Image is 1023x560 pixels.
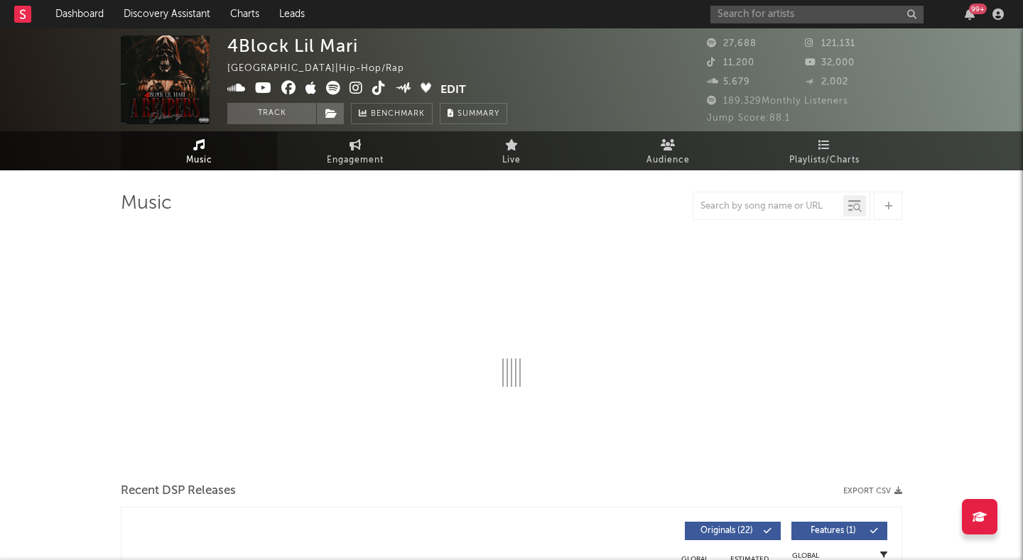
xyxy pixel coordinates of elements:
[458,110,499,118] span: Summary
[227,35,358,56] div: 4Block Lil Mari
[707,58,754,67] span: 11,200
[440,81,466,99] button: Edit
[746,131,902,170] a: Playlists/Charts
[327,152,384,169] span: Engagement
[707,97,848,106] span: 189,329 Monthly Listeners
[227,103,316,124] button: Track
[371,106,425,123] span: Benchmark
[685,522,781,540] button: Originals(22)
[351,103,433,124] a: Benchmark
[227,60,421,77] div: [GEOGRAPHIC_DATA] | Hip-Hop/Rap
[121,131,277,170] a: Music
[707,77,750,87] span: 5,679
[693,201,843,212] input: Search by song name or URL
[646,152,690,169] span: Audience
[791,522,887,540] button: Features(1)
[694,527,759,535] span: Originals ( 22 )
[433,131,590,170] a: Live
[590,131,746,170] a: Audience
[969,4,987,14] div: 99 +
[965,9,975,20] button: 99+
[440,103,507,124] button: Summary
[707,114,790,123] span: Jump Score: 88.1
[805,39,855,48] span: 121,131
[121,483,236,500] span: Recent DSP Releases
[843,487,902,495] button: Export CSV
[805,77,848,87] span: 2,002
[710,6,924,23] input: Search for artists
[277,131,433,170] a: Engagement
[805,58,855,67] span: 32,000
[186,152,212,169] span: Music
[707,39,757,48] span: 27,688
[789,152,860,169] span: Playlists/Charts
[502,152,521,169] span: Live
[801,527,866,535] span: Features ( 1 )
